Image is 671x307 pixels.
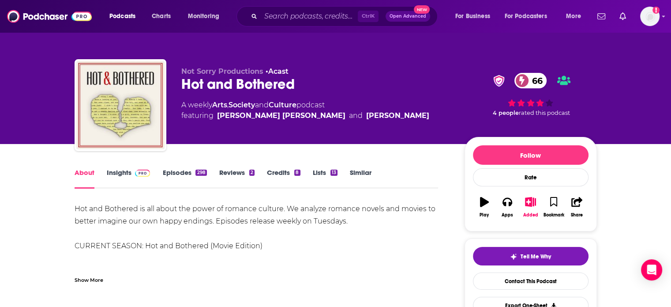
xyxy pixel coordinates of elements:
[560,9,592,23] button: open menu
[493,110,519,116] span: 4 people
[502,212,513,218] div: Apps
[514,73,547,88] a: 66
[473,273,589,290] a: Contact This Podcast
[565,191,588,223] button: Share
[390,14,426,19] span: Open Advanced
[181,110,429,121] span: featuring
[188,10,219,23] span: Monitoring
[266,67,289,76] span: •
[182,9,231,23] button: open menu
[652,7,660,14] svg: Add a profile image
[491,75,507,87] img: verified Badge
[229,101,255,109] a: Society
[217,110,345,121] a: Vanessa Zoltan
[75,168,94,189] a: About
[358,11,379,22] span: Ctrl K
[386,11,430,22] button: Open AdvancedNew
[103,9,147,23] button: open menu
[261,9,358,23] input: Search podcasts, credits, & more...
[109,10,135,23] span: Podcasts
[473,145,589,165] button: Follow
[455,10,490,23] span: For Business
[571,212,583,218] div: Share
[594,9,609,24] a: Show notifications dropdown
[473,168,589,186] div: Rate
[269,101,296,109] a: Culture
[473,191,496,223] button: Play
[152,10,171,23] span: Charts
[473,247,589,265] button: tell me why sparkleTell Me Why
[162,168,206,189] a: Episodes298
[255,101,269,109] span: and
[267,168,300,189] a: Credits8
[414,5,430,14] span: New
[543,212,564,218] div: Bookmark
[313,168,337,189] a: Lists13
[350,168,371,189] a: Similar
[249,170,255,176] div: 2
[195,170,206,176] div: 298
[181,100,429,121] div: A weekly podcast
[616,9,630,24] a: Show notifications dropdown
[449,9,501,23] button: open menu
[521,253,551,260] span: Tell Me Why
[330,170,337,176] div: 13
[465,67,597,122] div: verified Badge66 4 peoplerated this podcast
[219,168,255,189] a: Reviews2
[268,67,289,76] a: Acast
[542,191,565,223] button: Bookmark
[135,170,150,177] img: Podchaser Pro
[146,9,176,23] a: Charts
[499,9,560,23] button: open menu
[505,10,547,23] span: For Podcasters
[640,7,660,26] span: Logged in as madeleinelbrownkensington
[107,168,150,189] a: InsightsPodchaser Pro
[366,110,429,121] a: Lauren Sandler
[181,67,263,76] span: Not Sorry Productions
[523,212,538,218] div: Added
[510,253,517,260] img: tell me why sparkle
[496,191,519,223] button: Apps
[294,170,300,176] div: 8
[7,8,92,25] img: Podchaser - Follow, Share and Rate Podcasts
[640,7,660,26] img: User Profile
[245,6,446,27] div: Search podcasts, credits, & more...
[227,101,229,109] span: ,
[566,10,581,23] span: More
[76,61,165,149] img: Hot and Bothered
[212,101,227,109] a: Arts
[523,73,547,88] span: 66
[519,110,570,116] span: rated this podcast
[519,191,542,223] button: Added
[480,212,489,218] div: Play
[349,110,363,121] span: and
[641,259,662,280] div: Open Intercom Messenger
[640,7,660,26] button: Show profile menu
